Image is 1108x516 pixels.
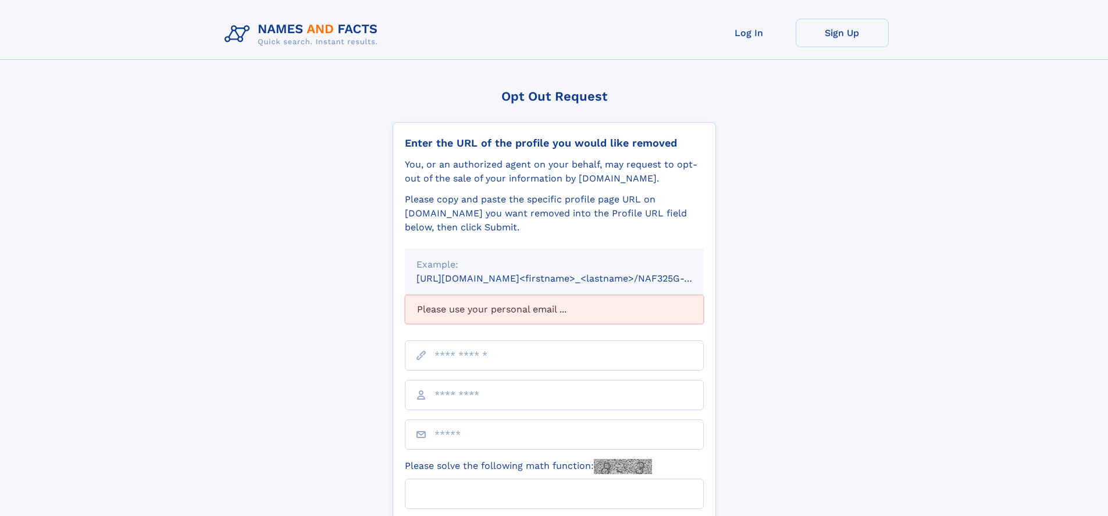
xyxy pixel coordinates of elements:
img: Logo Names and Facts [220,19,387,50]
div: You, or an authorized agent on your behalf, may request to opt-out of the sale of your informatio... [405,158,704,186]
small: [URL][DOMAIN_NAME]<firstname>_<lastname>/NAF325G-xxxxxxxx [416,273,726,284]
a: Log In [703,19,796,47]
a: Sign Up [796,19,889,47]
div: Please copy and paste the specific profile page URL on [DOMAIN_NAME] you want removed into the Pr... [405,193,704,234]
label: Please solve the following math function: [405,459,652,474]
div: Example: [416,258,692,272]
div: Please use your personal email ... [405,295,704,324]
div: Enter the URL of the profile you would like removed [405,137,704,150]
div: Opt Out Request [393,89,716,104]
